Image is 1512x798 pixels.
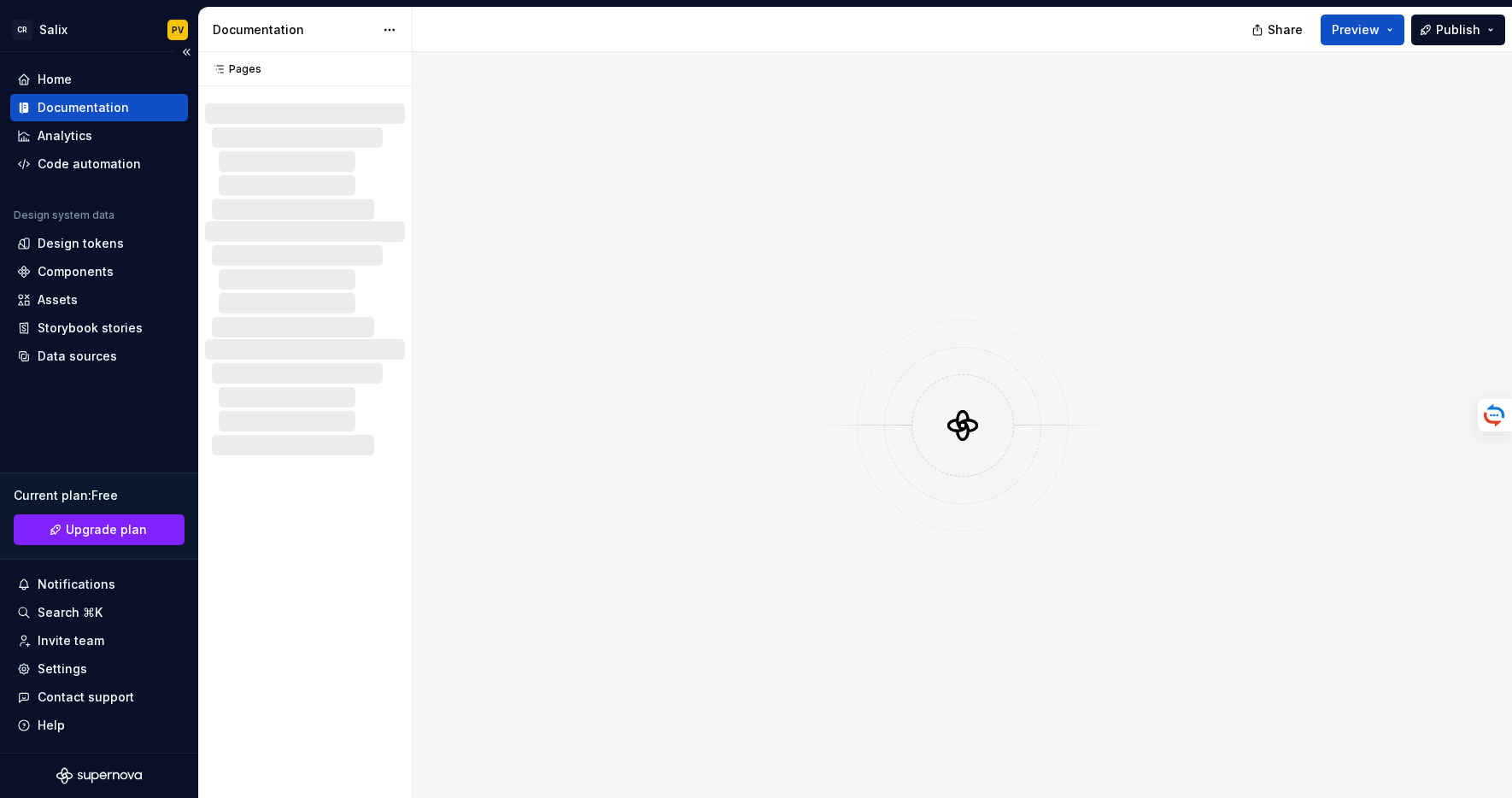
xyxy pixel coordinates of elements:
[56,767,142,784] svg: Supernova Logo
[10,314,188,342] a: Storybook stories
[3,11,195,48] button: CRSalixPV
[66,521,147,538] span: Upgrade plan
[172,23,184,37] div: PV
[10,627,188,654] a: Invite team
[14,208,114,222] div: Design system data
[14,514,185,545] a: Upgrade plan
[1268,21,1303,38] span: Share
[38,71,72,88] div: Home
[38,689,134,706] div: Contact support
[39,21,67,38] div: Salix
[10,122,188,150] a: Analytics
[174,40,198,64] button: Collapse sidebar
[10,655,188,683] a: Settings
[38,291,78,308] div: Assets
[1321,15,1404,45] button: Preview
[10,258,188,285] a: Components
[38,263,114,280] div: Components
[10,66,188,93] a: Home
[1332,21,1380,38] span: Preview
[12,20,32,40] div: CR
[38,717,65,734] div: Help
[10,684,188,711] button: Contact support
[38,155,141,173] div: Code automation
[38,604,103,621] div: Search ⌘K
[1243,15,1314,45] button: Share
[10,286,188,314] a: Assets
[10,150,188,178] a: Code automation
[10,599,188,626] button: Search ⌘K
[38,127,92,144] div: Analytics
[38,632,104,649] div: Invite team
[10,571,188,598] button: Notifications
[1436,21,1480,38] span: Publish
[10,94,188,121] a: Documentation
[205,62,261,76] div: Pages
[38,576,115,593] div: Notifications
[38,660,87,678] div: Settings
[10,712,188,739] button: Help
[10,230,188,257] a: Design tokens
[10,343,188,370] a: Data sources
[38,348,117,365] div: Data sources
[38,235,124,252] div: Design tokens
[38,99,129,116] div: Documentation
[38,320,143,337] div: Storybook stories
[213,21,374,38] div: Documentation
[14,487,185,504] div: Current plan : Free
[1411,15,1505,45] button: Publish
